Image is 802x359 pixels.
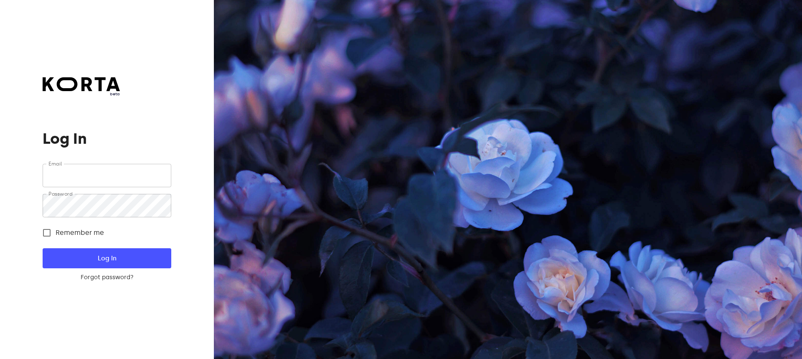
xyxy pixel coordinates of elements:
button: Log In [43,248,171,268]
span: Log In [56,253,157,264]
span: Remember me [56,228,104,238]
a: Forgot password? [43,273,171,282]
a: beta [43,77,120,97]
h1: Log In [43,130,171,147]
img: Korta [43,77,120,91]
span: beta [43,91,120,97]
